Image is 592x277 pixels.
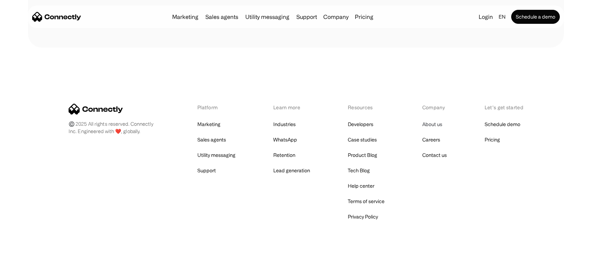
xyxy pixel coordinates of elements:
[422,119,442,129] a: About us
[7,264,42,275] aside: Language selected: English
[485,104,523,111] div: Let’s get started
[348,212,378,222] a: Privacy Policy
[321,12,351,22] div: Company
[485,135,500,145] a: Pricing
[294,14,320,20] a: Support
[197,166,216,175] a: Support
[169,14,201,20] a: Marketing
[422,135,440,145] a: Careers
[242,14,292,20] a: Utility messaging
[323,12,348,22] div: Company
[422,150,447,160] a: Contact us
[197,150,235,160] a: Utility messaging
[197,119,220,129] a: Marketing
[348,166,370,175] a: Tech Blog
[348,119,373,129] a: Developers
[273,104,310,111] div: Learn more
[203,14,241,20] a: Sales agents
[499,12,506,22] div: en
[273,119,296,129] a: Industries
[348,181,374,191] a: Help center
[496,12,510,22] div: en
[273,166,310,175] a: Lead generation
[197,135,226,145] a: Sales agents
[273,135,297,145] a: WhatsApp
[476,12,496,22] a: Login
[14,265,42,275] ul: Language list
[485,119,520,129] a: Schedule demo
[348,150,377,160] a: Product Blog
[273,150,295,160] a: Retention
[348,104,385,111] div: Resources
[352,14,376,20] a: Pricing
[348,196,385,206] a: Terms of service
[422,104,447,111] div: Company
[348,135,377,145] a: Case studies
[197,104,235,111] div: Platform
[511,10,560,24] a: Schedule a demo
[32,12,81,22] a: home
